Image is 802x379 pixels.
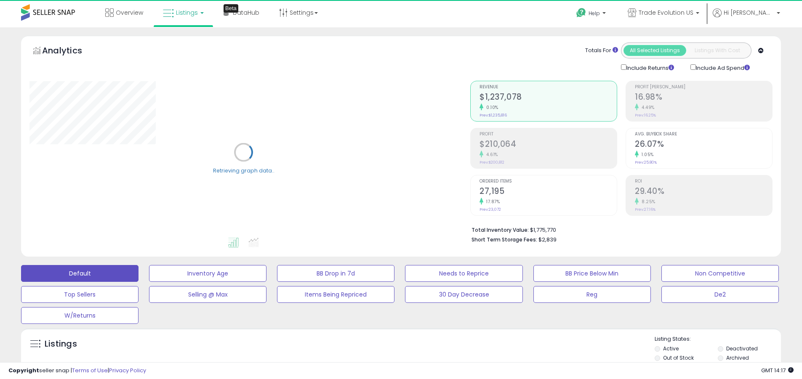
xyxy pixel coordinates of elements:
[149,286,266,303] button: Selling @ Max
[639,151,654,158] small: 1.05%
[623,45,686,56] button: All Selected Listings
[213,167,274,174] div: Retrieving graph data..
[639,199,655,205] small: 8.25%
[8,366,39,374] strong: Copyright
[405,265,522,282] button: Needs to Reprice
[570,1,614,27] a: Help
[533,265,651,282] button: BB Price Below Min
[72,366,108,374] a: Terms of Use
[480,186,617,198] h2: 27,195
[233,8,259,17] span: DataHub
[635,113,656,118] small: Prev: 16.25%
[576,8,586,18] i: Get Help
[480,85,617,90] span: Revenue
[21,265,139,282] button: Default
[405,286,522,303] button: 30 Day Decrease
[635,85,772,90] span: Profit [PERSON_NAME]
[635,160,657,165] small: Prev: 25.80%
[639,8,693,17] span: Trade Evolution US
[663,354,694,361] label: Out of Stock
[483,104,498,111] small: 0.10%
[655,335,781,343] p: Listing States:
[661,265,779,282] button: Non Competitive
[585,47,618,55] div: Totals For
[21,286,139,303] button: Top Sellers
[21,307,139,324] button: W/Returns
[686,45,749,56] button: Listings With Cost
[724,8,774,17] span: Hi [PERSON_NAME]
[483,199,500,205] small: 17.87%
[661,286,779,303] button: De2
[480,179,617,184] span: Ordered Items
[533,286,651,303] button: Reg
[635,207,655,212] small: Prev: 27.16%
[761,366,794,374] span: 2025-09-8 14:17 GMT
[684,63,763,72] div: Include Ad Spend
[635,186,772,198] h2: 29.40%
[635,92,772,103] h2: 16.98%
[483,151,498,158] small: 4.61%
[480,92,617,103] h2: $1,237,078
[635,179,772,184] span: ROI
[480,132,617,137] span: Profit
[480,160,504,165] small: Prev: $200,812
[663,345,679,352] label: Active
[42,45,99,58] h5: Analytics
[176,8,198,17] span: Listings
[472,226,529,233] b: Total Inventory Value:
[109,366,146,374] a: Privacy Policy
[480,113,507,118] small: Prev: $1,235,816
[480,207,501,212] small: Prev: 23,072
[726,345,758,352] label: Deactivated
[472,224,766,234] li: $1,775,770
[480,139,617,151] h2: $210,064
[472,236,537,243] b: Short Term Storage Fees:
[589,10,600,17] span: Help
[635,132,772,137] span: Avg. Buybox Share
[8,367,146,375] div: seller snap | |
[615,63,684,72] div: Include Returns
[635,139,772,151] h2: 26.07%
[713,8,780,27] a: Hi [PERSON_NAME]
[116,8,143,17] span: Overview
[149,265,266,282] button: Inventory Age
[277,265,394,282] button: BB Drop in 7d
[224,4,238,13] div: Tooltip anchor
[538,236,557,244] span: $2,839
[45,338,77,350] h5: Listings
[639,104,655,111] small: 4.49%
[726,354,749,361] label: Archived
[277,286,394,303] button: Items Being Repriced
